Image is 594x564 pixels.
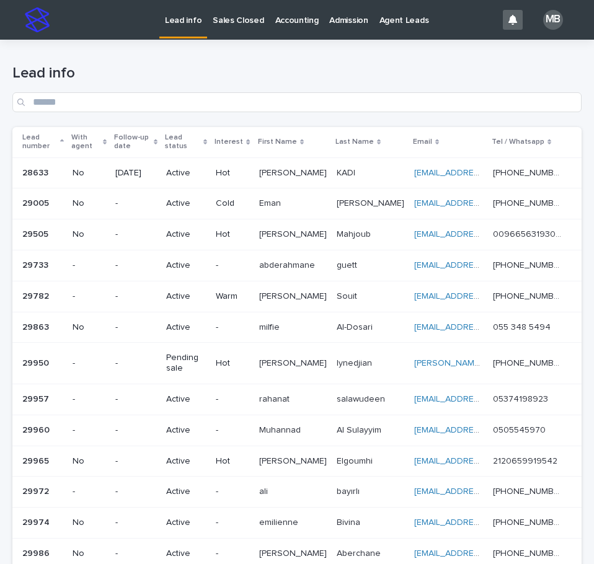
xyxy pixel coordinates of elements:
[493,515,564,528] p: [PHONE_NUMBER]
[414,169,554,177] a: [EMAIL_ADDRESS][DOMAIN_NAME]
[12,219,582,250] tr: 2950529505 No-ActiveHot[PERSON_NAME][PERSON_NAME] MahjoubMahjoub [EMAIL_ADDRESS][DOMAIN_NAME] 009...
[216,487,249,497] p: -
[73,198,105,209] p: No
[337,454,375,467] p: Elgoumhi
[12,64,582,82] h1: Lead info
[166,394,206,405] p: Active
[259,546,329,559] p: [PERSON_NAME]
[337,227,373,240] p: Mahjoub
[414,395,554,403] a: [EMAIL_ADDRESS][DOMAIN_NAME]
[216,291,249,302] p: Warm
[216,425,249,436] p: -
[114,131,151,154] p: Follow-up date
[337,320,375,333] p: Al-Dosari
[22,356,51,369] p: 29950
[22,423,52,436] p: 29960
[115,518,156,528] p: -
[259,515,301,528] p: emilienne
[492,135,544,149] p: Tel / Whatsapp
[216,394,249,405] p: -
[414,323,554,332] a: [EMAIL_ADDRESS][DOMAIN_NAME]
[22,454,51,467] p: 29965
[215,135,243,149] p: Interest
[216,229,249,240] p: Hot
[337,165,358,178] p: KADI
[115,425,156,436] p: -
[22,546,52,559] p: 29986
[73,425,105,436] p: -
[115,549,156,559] p: -
[115,487,156,497] p: -
[71,131,99,154] p: With agent
[22,258,51,271] p: 29733
[216,456,249,467] p: Hot
[493,289,564,302] p: [PHONE_NUMBER]
[414,518,554,527] a: [EMAIL_ADDRESS][DOMAIN_NAME]
[216,518,249,528] p: -
[259,165,329,178] p: [PERSON_NAME]
[493,392,551,405] p: 05374198923
[166,518,206,528] p: Active
[12,477,582,508] tr: 2997229972 --Active-aliali bayırlıbayırlı [EMAIL_ADDRESS][DOMAIN_NAME] [PHONE_NUMBER][PHONE_NUMBER]
[414,549,554,558] a: [EMAIL_ADDRESS][DOMAIN_NAME]
[493,320,553,333] p: ‭055 348 5494‬
[259,258,317,271] p: abderahmane
[216,168,249,178] p: Hot
[414,457,554,465] a: [EMAIL_ADDRESS][DOMAIN_NAME]
[337,515,363,528] p: Bivina
[493,546,564,559] p: [PHONE_NUMBER]
[335,135,374,149] p: Last Name
[337,392,388,405] p: salawudeen
[73,291,105,302] p: -
[259,392,292,405] p: rahanat
[22,131,57,154] p: Lead number
[22,484,51,497] p: 29972
[115,260,156,271] p: -
[493,423,548,436] p: 0505545970
[216,198,249,209] p: Cold
[166,260,206,271] p: Active
[337,356,375,369] p: Iynedjian
[166,353,206,374] p: Pending sale
[259,454,329,467] p: [PERSON_NAME]
[22,289,51,302] p: 29782
[73,549,105,559] p: No
[73,358,105,369] p: -
[259,227,329,240] p: [PERSON_NAME]
[73,168,105,178] p: No
[413,135,432,149] p: Email
[166,322,206,333] p: Active
[115,456,156,467] p: -
[12,415,582,446] tr: 2996029960 --Active-MuhannadMuhannad Al SulayyimAl Sulayyim [EMAIL_ADDRESS][DOMAIN_NAME] 05055459...
[115,394,156,405] p: -
[258,135,297,149] p: First Name
[12,281,582,312] tr: 2978229782 --ActiveWarm[PERSON_NAME][PERSON_NAME] SouitSouit [EMAIL_ADDRESS][DOMAIN_NAME] [PHONE_...
[12,157,582,188] tr: 2863328633 No[DATE]ActiveHot[PERSON_NAME][PERSON_NAME] KADIKADI [EMAIL_ADDRESS][DOMAIN_NAME] [PHO...
[73,394,105,405] p: -
[166,487,206,497] p: Active
[216,322,249,333] p: -
[166,549,206,559] p: Active
[25,7,50,32] img: stacker-logo-s-only.png
[337,196,407,209] p: [PERSON_NAME]
[166,198,206,209] p: Active
[493,356,564,369] p: [PHONE_NUMBER]
[166,229,206,240] p: Active
[73,518,105,528] p: No
[22,392,51,405] p: 29957
[12,250,582,281] tr: 2973329733 --Active-abderahmaneabderahmane guettguett [EMAIL_ADDRESS][DOMAIN_NAME] [PHONE_NUMBER]...
[337,258,360,271] p: guett
[543,10,563,30] div: MB
[259,320,282,333] p: milfie
[216,260,249,271] p: -
[216,549,249,559] p: -
[22,515,52,528] p: 29974
[166,456,206,467] p: Active
[414,426,554,434] a: [EMAIL_ADDRESS][DOMAIN_NAME]
[414,230,554,239] a: [EMAIL_ADDRESS][DOMAIN_NAME]
[115,168,156,178] p: [DATE]
[115,198,156,209] p: -
[12,188,582,219] tr: 2900529005 No-ActiveColdEmanEman [PERSON_NAME][PERSON_NAME] [EMAIL_ADDRESS][PERSON_NAME][DOMAIN_N...
[22,196,51,209] p: 29005
[115,291,156,302] p: -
